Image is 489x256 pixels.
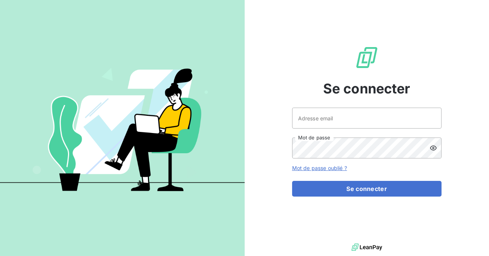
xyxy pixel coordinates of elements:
[292,181,442,197] button: Se connecter
[352,242,382,253] img: logo
[292,165,347,171] a: Mot de passe oublié ?
[355,46,379,70] img: Logo LeanPay
[292,108,442,129] input: placeholder
[323,78,411,99] span: Se connecter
